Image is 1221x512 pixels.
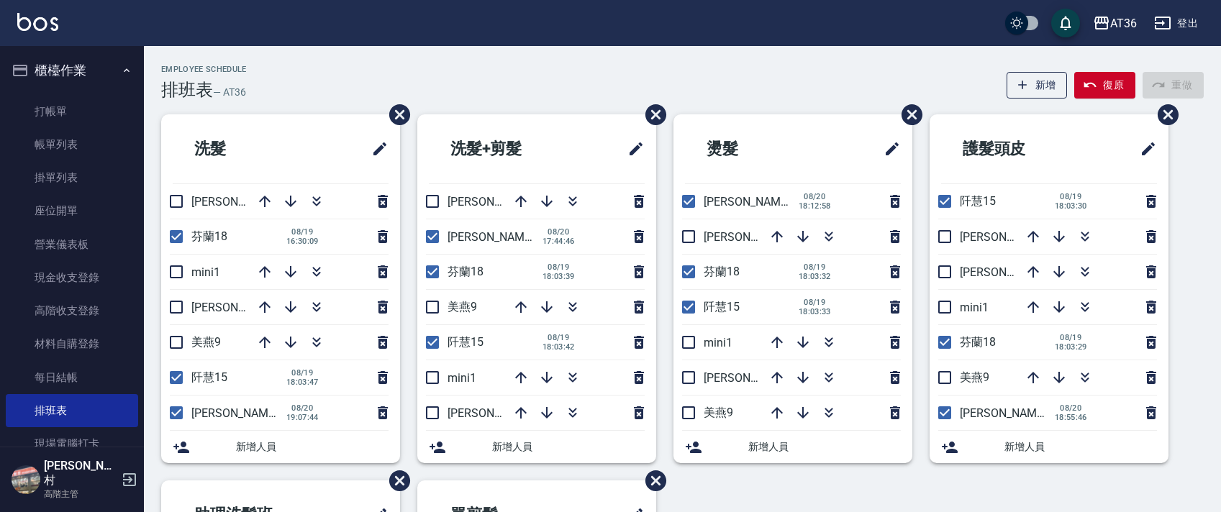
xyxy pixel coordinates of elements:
[673,431,912,463] div: 新增人員
[161,431,400,463] div: 新增人員
[635,93,668,136] span: 刪除班表
[191,406,291,420] span: [PERSON_NAME]16
[960,265,1059,279] span: [PERSON_NAME]11
[448,300,477,314] span: 美燕9
[6,128,138,161] a: 帳單列表
[1110,14,1137,32] div: AT36
[1148,10,1204,37] button: 登出
[213,85,246,100] h6: — AT36
[6,361,138,394] a: 每日結帳
[448,406,540,420] span: [PERSON_NAME]6
[1055,333,1087,342] span: 08/19
[960,230,1053,244] span: [PERSON_NAME]6
[1004,439,1157,454] span: 新增人員
[960,194,996,208] span: 阡慧15
[1055,192,1087,201] span: 08/19
[543,262,575,272] span: 08/19
[191,229,227,243] span: 芬蘭18
[799,262,831,272] span: 08/19
[12,465,40,494] img: Person
[704,336,732,349] span: mini1
[799,201,831,211] span: 18:12:58
[1131,132,1157,166] span: 修改班表的標題
[960,406,1059,420] span: [PERSON_NAME]16
[191,265,220,279] span: mini1
[704,230,803,244] span: [PERSON_NAME]11
[543,237,575,246] span: 17:44:46
[191,195,291,209] span: [PERSON_NAME]11
[492,439,645,454] span: 新增人員
[1007,72,1068,99] button: 新增
[6,95,138,128] a: 打帳單
[704,265,740,278] span: 芬蘭18
[191,335,221,349] span: 美燕9
[378,460,412,502] span: 刪除班表
[1051,9,1080,37] button: save
[704,371,796,385] span: [PERSON_NAME]6
[799,307,831,316] span: 18:03:33
[748,439,901,454] span: 新增人員
[704,300,740,314] span: 阡慧15
[448,230,547,244] span: [PERSON_NAME]16
[6,228,138,261] a: 營業儀表板
[286,368,319,378] span: 08/19
[286,237,319,246] span: 16:30:09
[1055,201,1087,211] span: 18:03:30
[6,394,138,427] a: 排班表
[191,370,227,384] span: 阡慧15
[6,427,138,460] a: 現場電腦打卡
[799,272,831,281] span: 18:03:32
[17,13,58,31] img: Logo
[799,192,831,201] span: 08/20
[6,261,138,294] a: 現金收支登錄
[286,378,319,387] span: 18:03:47
[941,123,1089,175] h2: 護髮頭皮
[286,413,319,422] span: 19:07:44
[161,65,247,74] h2: Employee Schedule
[799,298,831,307] span: 08/19
[173,123,305,175] h2: 洗髮
[6,161,138,194] a: 掛單列表
[543,227,575,237] span: 08/20
[6,294,138,327] a: 高階收支登錄
[448,371,476,385] span: mini1
[1074,72,1135,99] button: 復原
[1055,342,1087,352] span: 18:03:29
[1055,403,1087,413] span: 08/20
[6,194,138,227] a: 座位開單
[6,52,138,89] button: 櫃檯作業
[704,195,803,209] span: [PERSON_NAME]16
[363,132,389,166] span: 修改班表的標題
[543,333,575,342] span: 08/19
[685,123,817,175] h2: 燙髮
[875,132,901,166] span: 修改班表的標題
[286,227,319,237] span: 08/19
[543,342,575,352] span: 18:03:42
[161,80,213,100] h3: 排班表
[930,431,1168,463] div: 新增人員
[44,488,117,500] p: 高階主管
[236,439,389,454] span: 新增人員
[286,403,319,413] span: 08/20
[1055,413,1087,422] span: 18:55:46
[1147,93,1181,136] span: 刪除班表
[543,272,575,281] span: 18:03:39
[378,93,412,136] span: 刪除班表
[960,370,989,384] span: 美燕9
[429,123,581,175] h2: 洗髮+剪髮
[191,301,284,314] span: [PERSON_NAME]6
[619,132,645,166] span: 修改班表的標題
[704,406,733,419] span: 美燕9
[1087,9,1143,38] button: AT36
[960,335,996,349] span: 芬蘭18
[6,327,138,360] a: 材料自購登錄
[448,265,484,278] span: 芬蘭18
[448,195,547,209] span: [PERSON_NAME]11
[448,335,484,349] span: 阡慧15
[417,431,656,463] div: 新增人員
[891,93,925,136] span: 刪除班表
[635,460,668,502] span: 刪除班表
[44,459,117,488] h5: [PERSON_NAME]村
[960,301,989,314] span: mini1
